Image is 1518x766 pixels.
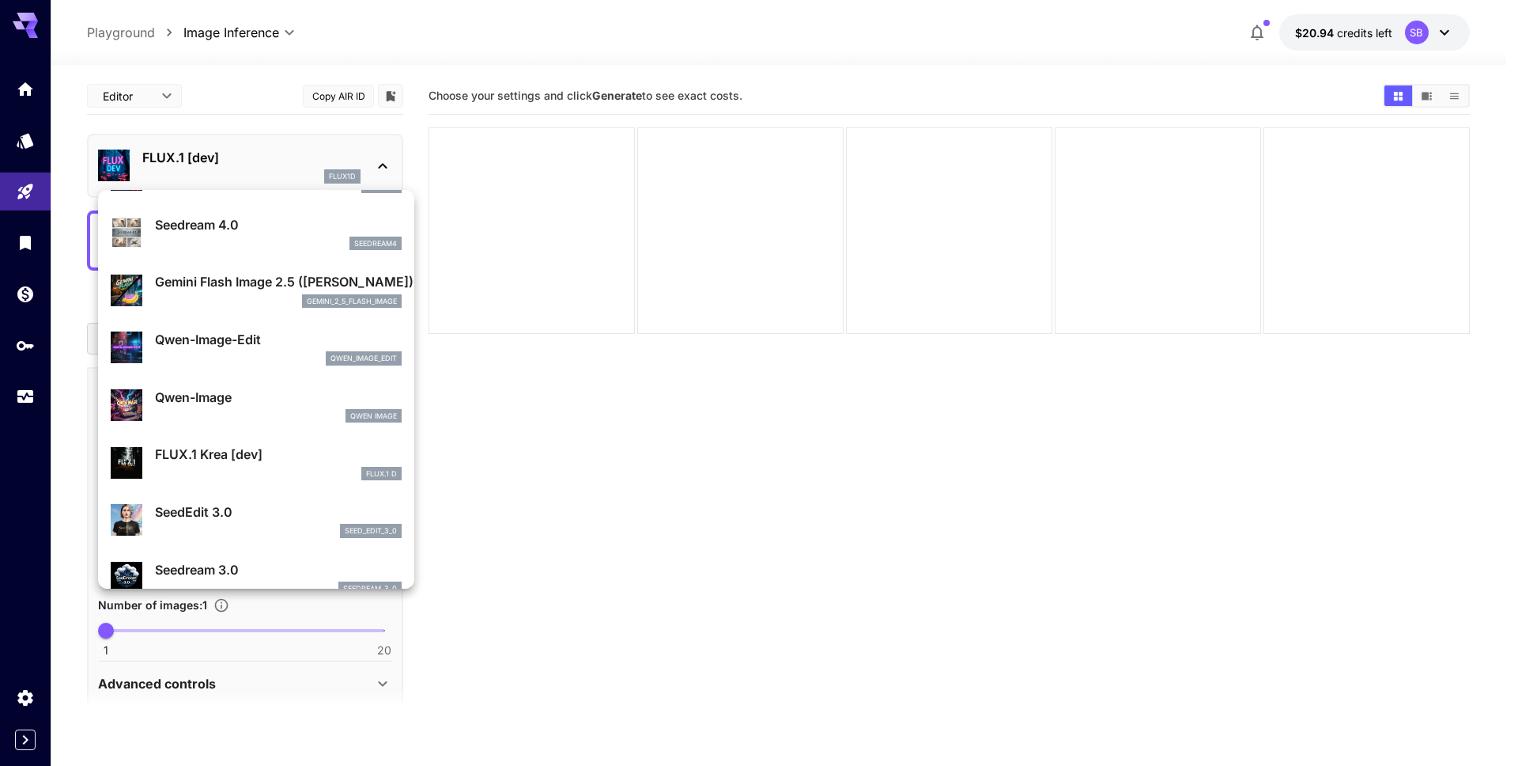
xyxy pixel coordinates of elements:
p: gemini_2_5_flash_image [307,296,397,307]
p: Gemini Flash Image 2.5 ([PERSON_NAME]) [155,272,402,291]
div: Gemini Flash Image 2.5 ([PERSON_NAME])gemini_2_5_flash_image [111,266,402,314]
div: Seedream 4.0seedream4 [111,209,402,257]
p: FLUX.1 D [366,468,397,480]
div: Qwen-ImageQwen Image [111,381,402,430]
p: Seedream 3.0 [155,560,402,579]
div: Seedream 3.0seedream_3_0 [111,554,402,602]
p: Qwen-Image-Edit [155,330,402,349]
p: Seedream 4.0 [155,215,402,234]
div: FLUX.1 Krea [dev]FLUX.1 D [111,438,402,487]
p: FLUX.1 Krea [dev] [155,445,402,464]
p: seedream4 [354,238,397,249]
p: seed_edit_3_0 [345,525,397,537]
p: Qwen Image [350,411,397,422]
p: SeedEdit 3.0 [155,502,402,521]
div: Qwen-Image-Editqwen_image_edit [111,324,402,372]
p: seedream_3_0 [343,583,397,594]
p: qwen_image_edit [330,353,397,364]
div: SeedEdit 3.0seed_edit_3_0 [111,496,402,544]
p: Qwen-Image [155,388,402,407]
